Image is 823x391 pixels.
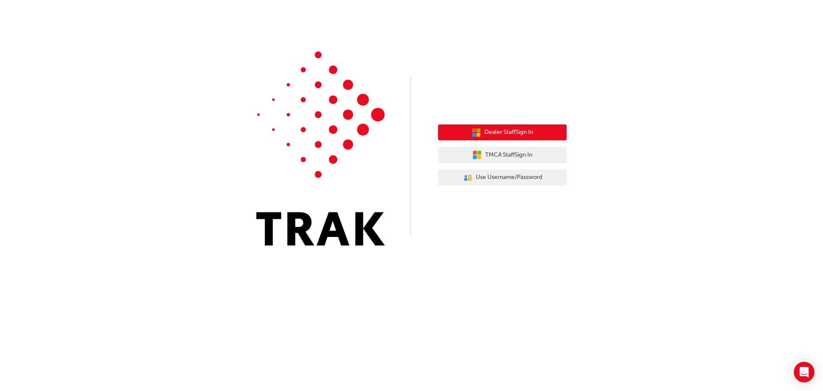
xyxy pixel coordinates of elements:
[485,150,532,160] span: TMCA Staff Sign In
[256,52,385,246] img: Trak
[438,170,567,186] button: Use Username/Password
[484,127,533,137] span: Dealer Staff Sign In
[476,173,542,182] span: Use Username/Password
[438,147,567,163] button: TMCA StaffSign In
[438,124,567,141] button: Dealer StaffSign In
[794,362,814,382] div: Open Intercom Messenger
